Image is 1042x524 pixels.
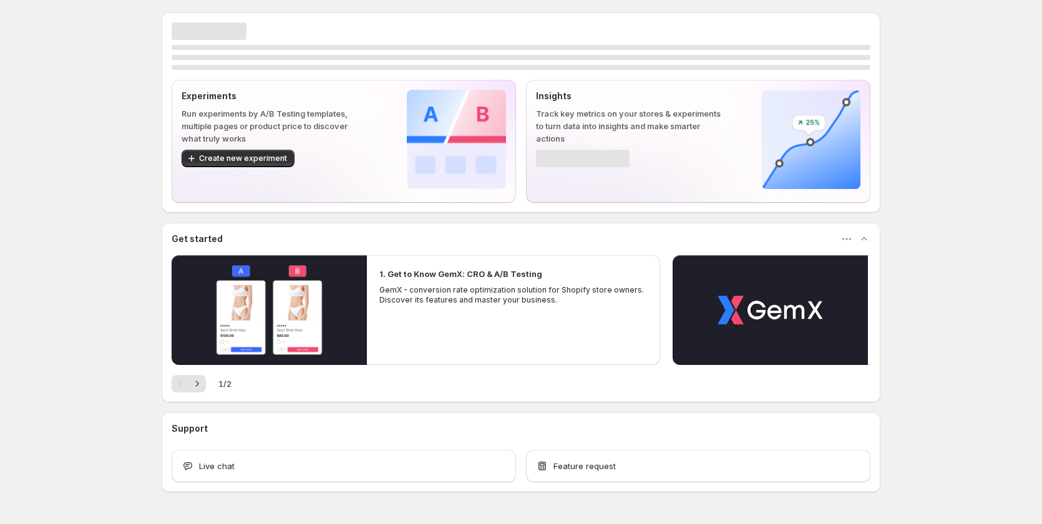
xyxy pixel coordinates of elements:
[553,460,616,472] span: Feature request
[182,107,367,145] p: Run experiments by A/B Testing templates, multiple pages or product price to discover what truly ...
[172,375,206,392] nav: Pagination
[182,150,295,167] button: Create new experiment
[379,285,648,305] p: GemX - conversion rate optimization solution for Shopify store owners. Discover its features and ...
[199,153,287,163] span: Create new experiment
[407,90,506,189] img: Experiments
[199,460,235,472] span: Live chat
[673,255,868,365] button: Play video
[182,90,367,102] p: Experiments
[172,422,208,435] h3: Support
[536,107,721,145] p: Track key metrics on your stores & experiments to turn data into insights and make smarter actions
[188,375,206,392] button: Next
[218,377,231,390] span: 1 / 2
[379,268,542,280] h2: 1. Get to Know GemX: CRO & A/B Testing
[761,90,860,189] img: Insights
[172,255,367,365] button: Play video
[172,233,223,245] h3: Get started
[536,90,721,102] p: Insights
